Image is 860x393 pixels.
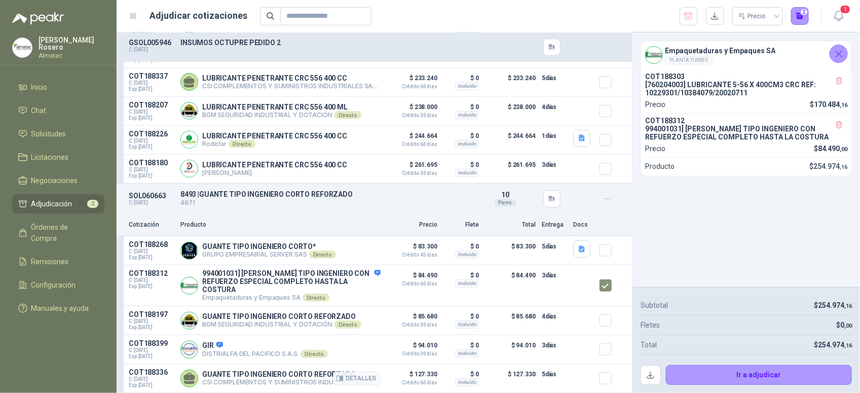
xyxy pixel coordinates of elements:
[542,101,567,113] p: 4 días
[13,38,32,57] img: Company Logo
[129,240,174,248] p: COT188268
[836,319,852,331] p: $
[641,339,657,350] p: Total
[129,269,174,277] p: COT188312
[542,130,567,142] p: 1 días
[387,281,437,287] span: Crédito 60 días
[387,220,437,230] p: Precio
[31,303,89,314] span: Manuales y ayuda
[181,131,198,148] img: Company Logo
[645,161,675,172] p: Producto
[443,240,479,253] p: $ 0
[87,200,98,208] span: 2
[814,300,852,311] p: $
[840,102,847,109] span: ,16
[641,300,668,311] p: Subtotal
[501,191,509,199] span: 10
[129,318,174,325] span: C: [DATE]
[202,169,347,176] p: [PERSON_NAME]
[665,56,713,64] div: PLANTA YUMBO
[443,269,479,281] p: $ 0
[333,372,381,385] button: Detalles
[129,130,174,138] p: COT188226
[387,253,437,258] span: Crédito 45 días
[387,101,437,118] p: $ 238.000
[202,111,361,119] p: BGM SEGURIDAD INDUSTRIAL Y DOTACIÓN
[818,301,852,309] span: 254.974
[129,200,174,206] p: C: [DATE]
[12,12,64,24] img: Logo peakr
[542,269,567,281] p: 3 días
[129,72,174,80] p: COT188337
[31,82,48,93] span: Inicio
[387,269,437,287] p: $ 84.490
[814,339,852,350] p: $
[229,140,255,148] div: Directo
[455,320,479,329] div: Incluido
[542,368,567,380] p: 5 días
[485,269,536,302] p: $ 84.490
[645,99,665,110] p: Precio
[334,320,361,329] div: Directo
[387,84,437,89] span: Crédito 60 días
[830,45,848,63] button: Cerrar
[542,310,567,323] p: 4 días
[443,130,479,142] p: $ 0
[646,47,662,63] img: Company Logo
[791,7,809,25] button: 2
[443,339,479,351] p: $ 0
[387,142,437,147] span: Crédito 60 días
[840,321,852,329] span: 0
[129,80,174,86] span: C: [DATE]
[129,167,174,173] span: C: [DATE]
[443,220,479,230] p: Flete
[455,169,479,177] div: Incluido
[840,164,847,170] span: ,16
[455,251,479,259] div: Incluido
[301,350,327,358] div: Directo
[202,251,336,259] p: GRUPO EMPRESARIAL SERVER SAS
[31,279,76,291] span: Configuración
[181,312,198,329] img: Company Logo
[202,341,328,350] p: GIR
[485,72,536,92] p: $ 233.240
[129,325,174,331] span: Exp: [DATE]
[129,86,174,92] span: Exp: [DATE]
[129,144,174,150] span: Exp: [DATE]
[202,242,336,251] p: GUANTE TIPO INGENIERO CORTO*
[641,319,660,331] p: Fletes
[485,240,536,261] p: $ 83.300
[443,368,479,380] p: $ 0
[181,277,198,294] img: Company Logo
[12,101,104,120] a: Chat
[202,312,361,320] p: GUANTE TIPO INGENIERO CORTO REFORZADO
[129,255,174,261] span: Exp: [DATE]
[129,248,174,255] span: C: [DATE]
[180,220,381,230] p: Producto
[129,109,174,115] span: C: [DATE]
[129,277,174,283] span: C: [DATE]
[455,378,479,386] div: Incluido
[645,73,847,81] p: COT188303
[387,310,437,328] p: $ 85.680
[12,171,104,190] a: Negociaciones
[641,41,851,68] div: Company LogoEmpaquetaduras y Empaques SAPLANTA YUMBO
[814,100,847,109] span: 170.484
[12,252,104,271] a: Remisiones
[813,162,847,170] span: 254.974
[666,365,852,385] button: Ir a adjudicar
[31,175,78,186] span: Negociaciones
[129,138,174,144] span: C: [DATE]
[844,303,852,309] span: ,16
[738,9,768,24] div: Precio
[31,152,69,163] span: Licitaciones
[840,146,847,153] span: ,00
[573,220,593,230] p: Docs
[129,159,174,167] p: COT188180
[31,128,66,139] span: Solicitudes
[387,72,437,89] p: $ 233.240
[12,218,104,248] a: Órdenes de Compra
[180,39,474,47] p: INSUMOS OCTUPRE PEDIDO 2
[818,145,847,153] span: 84.490
[387,240,437,258] p: $ 83.300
